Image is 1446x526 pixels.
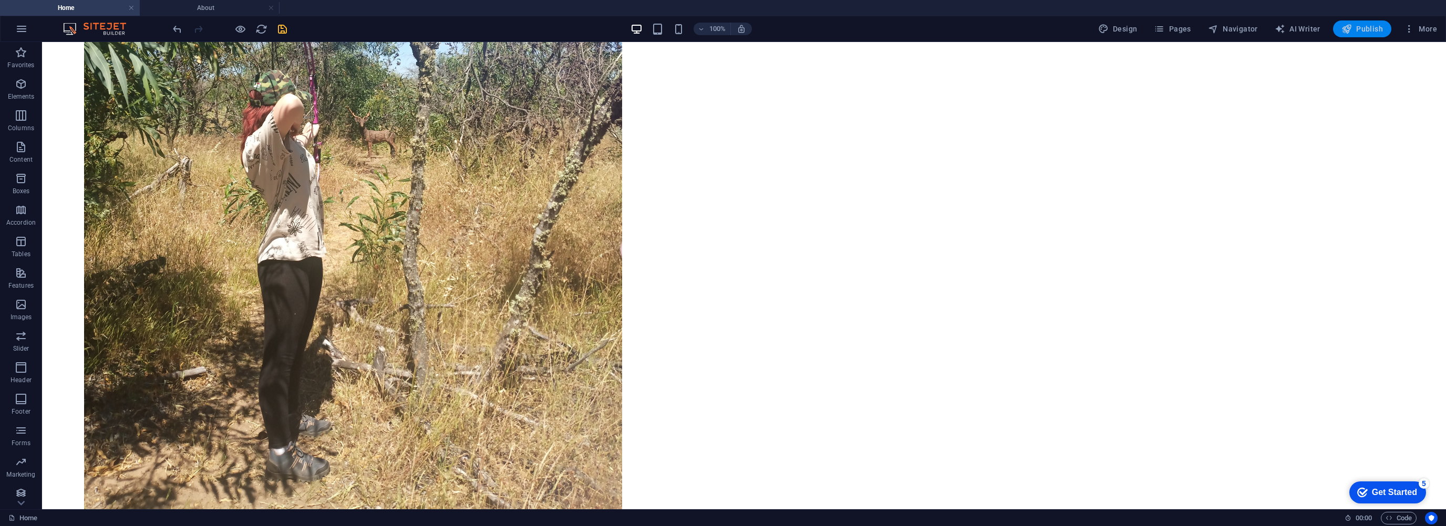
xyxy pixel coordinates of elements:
p: Favorites [7,61,34,69]
span: 00 00 [1356,512,1372,524]
span: AI Writer [1275,24,1320,34]
p: Elements [8,92,35,101]
button: More [1400,20,1441,37]
button: Navigator [1204,20,1262,37]
h4: About [140,2,280,14]
button: AI Writer [1271,20,1325,37]
button: reload [255,23,267,35]
button: undo [171,23,183,35]
p: Columns [8,124,34,132]
button: Design [1094,20,1142,37]
p: Marketing [6,470,35,479]
p: Content [9,155,33,164]
button: Code [1381,512,1417,524]
p: Accordion [6,218,36,227]
span: More [1404,24,1437,34]
span: : [1363,514,1365,522]
div: 5 [78,2,88,13]
span: Design [1098,24,1138,34]
a: Click to cancel selection. Double-click to open Pages [8,512,37,524]
img: Editor Logo [60,23,139,35]
button: 100% [694,23,731,35]
div: Design (Ctrl+Alt+Y) [1094,20,1142,37]
span: Navigator [1208,24,1258,34]
div: Get Started 5 items remaining, 0% complete [8,5,85,27]
button: save [276,23,288,35]
button: Publish [1333,20,1391,37]
p: Boxes [13,187,30,195]
p: Images [11,313,32,321]
span: Code [1386,512,1412,524]
p: Features [8,281,34,290]
p: Forms [12,439,30,447]
button: Pages [1150,20,1195,37]
p: Tables [12,250,30,258]
i: Undo: Delete elements (Ctrl+Z) [171,23,183,35]
p: Footer [12,407,30,416]
i: On resize automatically adjust zoom level to fit chosen device. [737,24,746,34]
p: Slider [13,344,29,353]
i: Reload page [255,23,267,35]
p: Header [11,376,32,384]
h6: 100% [709,23,726,35]
h6: Session time [1345,512,1372,524]
span: Pages [1154,24,1191,34]
div: Get Started [31,12,76,21]
span: Publish [1341,24,1383,34]
button: Usercentrics [1425,512,1438,524]
i: Save (Ctrl+S) [276,23,288,35]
